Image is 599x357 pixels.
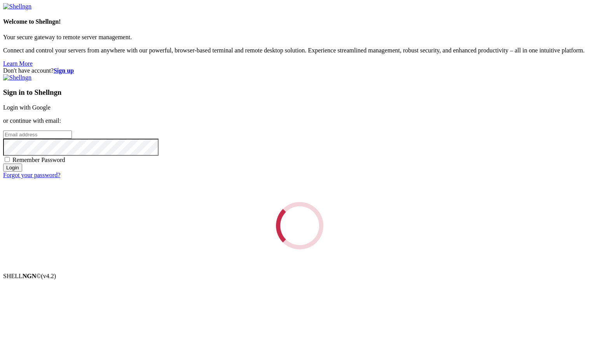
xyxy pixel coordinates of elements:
[12,157,65,163] span: Remember Password
[3,88,596,97] h3: Sign in to Shellngn
[3,18,596,25] h4: Welcome to Shellngn!
[5,157,10,162] input: Remember Password
[274,200,325,251] div: Loading...
[3,34,596,41] p: Your secure gateway to remote server management.
[3,47,596,54] p: Connect and control your servers from anywhere with our powerful, browser-based terminal and remo...
[3,172,60,178] a: Forgot your password?
[3,164,22,172] input: Login
[3,74,31,81] img: Shellngn
[3,104,51,111] a: Login with Google
[3,67,596,74] div: Don't have account?
[3,273,56,279] span: SHELL ©
[41,273,56,279] span: 4.2.0
[3,117,596,124] p: or continue with email:
[54,67,74,74] a: Sign up
[3,60,33,67] a: Learn More
[3,131,72,139] input: Email address
[3,3,31,10] img: Shellngn
[23,273,37,279] b: NGN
